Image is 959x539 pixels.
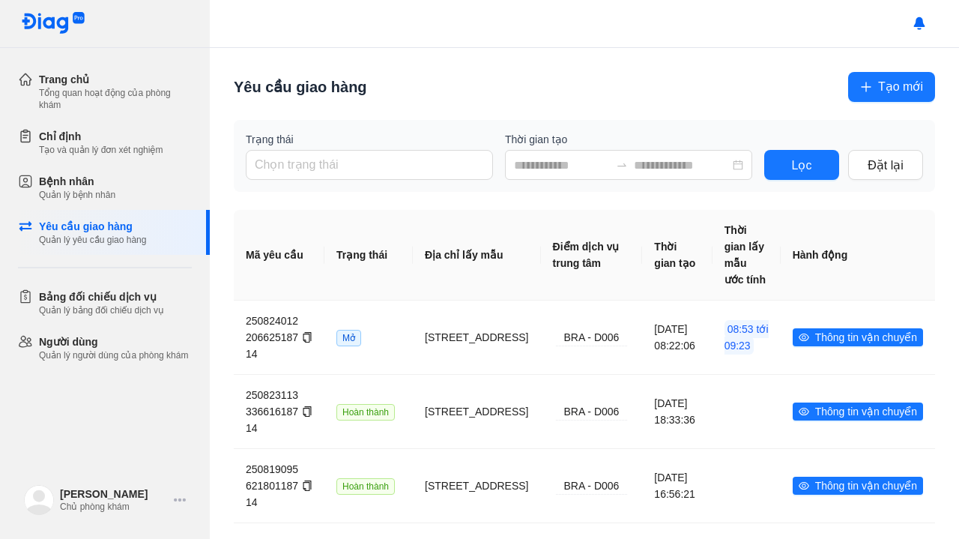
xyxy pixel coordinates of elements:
span: Mở [336,330,361,346]
div: 25082401220662518714 [246,313,312,362]
div: [STREET_ADDRESS] [425,329,528,346]
div: Quản lý yêu cầu giao hàng [39,234,146,246]
span: eye [799,332,809,343]
div: [PERSON_NAME] [60,487,168,501]
td: [DATE] 18:33:36 [642,374,712,448]
div: Quản lý bảng đối chiếu dịch vụ [39,304,164,316]
span: Lọc [792,156,812,175]
span: copy [302,406,312,417]
button: eyeThông tin vận chuyển [793,403,923,421]
img: logo [24,485,54,515]
div: Tổng quan hoạt động của phòng khám [39,87,192,111]
div: Người dùng [39,334,188,349]
div: Trang chủ [39,72,192,87]
td: [DATE] 16:56:21 [642,448,712,523]
label: Thời gian tạo [505,132,752,147]
th: Điểm dịch vụ trung tâm [541,210,643,301]
div: 25082311333661618714 [246,387,312,436]
img: logo [21,12,85,35]
span: copy [302,332,312,343]
span: Đặt lại [868,156,904,175]
span: Hoàn thành [336,478,395,495]
label: Trạng thái [246,132,493,147]
div: [STREET_ADDRESS] [425,478,528,494]
div: Tạo và quản lý đơn xét nghiệm [39,144,163,156]
span: Hoàn thành [336,404,395,421]
td: [DATE] 08:22:06 [642,301,712,374]
div: Yêu cầu giao hàng [39,219,146,234]
th: Thời gian tạo [642,210,712,301]
button: Đặt lại [848,150,923,180]
div: BRA - D006 [556,478,627,495]
div: BRA - D006 [556,329,627,346]
th: Thời gian lấy mẫu ước tính [713,210,781,301]
span: Tạo mới [878,77,923,96]
div: Chỉ định [39,129,163,144]
th: Mã yêu cầu [234,210,324,301]
span: swap-right [616,159,628,171]
span: eye [799,406,809,417]
th: Địa chỉ lấy mẫu [413,210,540,301]
span: Thông tin vận chuyển [815,478,917,494]
span: 08:53 tới 09:23 [724,320,769,355]
div: Bệnh nhân [39,174,115,189]
span: eye [799,481,809,491]
div: BRA - D006 [556,403,627,421]
div: Quản lý người dùng của phòng khám [39,349,188,361]
span: copy [302,481,312,491]
div: 25081909562180118714 [246,461,312,511]
th: Trạng thái [324,210,413,301]
span: Thông tin vận chuyển [815,403,917,420]
div: Quản lý bệnh nhân [39,189,115,201]
button: eyeThông tin vận chuyển [793,477,923,495]
button: eyeThông tin vận chuyển [793,328,923,346]
button: plusTạo mới [848,72,935,102]
span: plus [860,81,872,93]
div: Yêu cầu giao hàng [234,76,367,97]
div: Chủ phòng khám [60,501,168,513]
th: Hành động [781,210,935,301]
span: Thông tin vận chuyển [815,329,917,346]
div: [STREET_ADDRESS] [425,403,528,420]
div: Bảng đối chiếu dịch vụ [39,289,164,304]
span: to [616,159,628,171]
button: Lọc [764,150,839,180]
